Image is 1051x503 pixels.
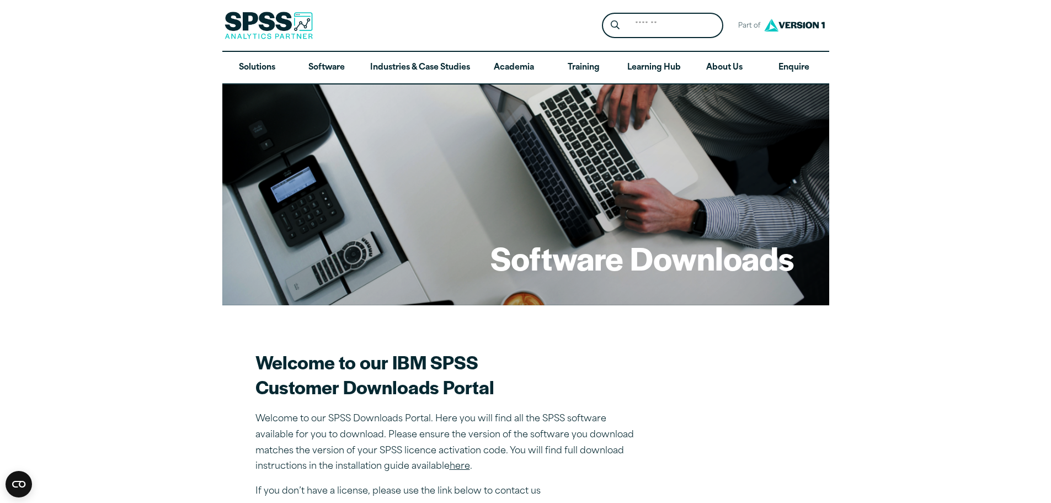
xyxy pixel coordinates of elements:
[759,52,829,84] a: Enquire
[361,52,479,84] a: Industries & Case Studies
[255,484,642,500] p: If you don’t have a license, please use the link below to contact us
[222,52,292,84] a: Solutions
[611,20,620,30] svg: Search magnifying glass icon
[225,12,313,39] img: SPSS Analytics Partner
[618,52,690,84] a: Learning Hub
[605,15,625,36] button: Search magnifying glass icon
[255,411,642,475] p: Welcome to our SPSS Downloads Portal. Here you will find all the SPSS software available for you ...
[490,236,794,279] h1: Software Downloads
[6,471,32,497] button: Open CMP widget
[292,52,361,84] a: Software
[732,18,761,34] span: Part of
[548,52,618,84] a: Training
[222,52,829,84] nav: Desktop version of site main menu
[255,350,642,399] h2: Welcome to our IBM SPSS Customer Downloads Portal
[479,52,548,84] a: Academia
[690,52,759,84] a: About Us
[602,13,723,39] form: Site Header Search Form
[761,15,828,35] img: Version1 Logo
[450,462,470,471] a: here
